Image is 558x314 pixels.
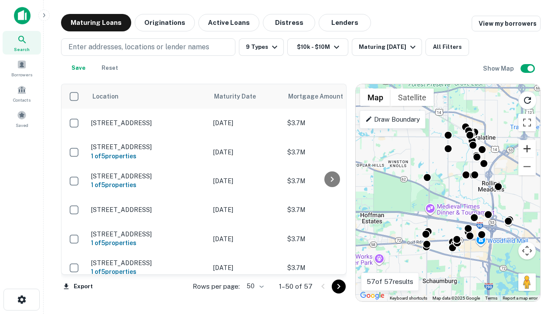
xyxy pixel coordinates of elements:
p: Draw Boundary [365,114,420,125]
button: Reload search area [518,91,537,109]
div: 0 0 [356,84,540,301]
a: Terms (opens in new tab) [485,296,497,300]
p: [DATE] [213,176,279,186]
button: Active Loans [198,14,259,31]
a: Saved [3,107,41,130]
p: $3.7M [287,118,374,128]
button: Distress [263,14,315,31]
h6: 1 of 5 properties [91,180,204,190]
span: Mortgage Amount [288,91,354,102]
p: [STREET_ADDRESS] [91,172,204,180]
button: Reset [96,59,124,77]
div: Maturing [DATE] [359,42,418,52]
button: Zoom out [518,158,536,175]
a: Report a map error [503,296,538,300]
p: [STREET_ADDRESS] [91,259,204,267]
button: $10k - $10M [287,38,348,56]
button: Enter addresses, locations or lender names [61,38,235,56]
p: Enter addresses, locations or lender names [68,42,209,52]
h6: 1 of 5 properties [91,267,204,276]
button: Zoom in [518,140,536,157]
a: Open this area in Google Maps (opens a new window) [358,290,387,301]
span: Location [92,91,119,102]
p: $3.7M [287,176,374,186]
p: $3.7M [287,234,374,244]
button: All Filters [425,38,469,56]
th: Location [87,84,209,109]
button: Lenders [319,14,371,31]
p: [DATE] [213,205,279,215]
span: Contacts [13,96,31,103]
p: $3.7M [287,205,374,215]
p: [DATE] [213,147,279,157]
p: [STREET_ADDRESS] [91,119,204,127]
button: Go to next page [332,280,346,294]
button: Show satellite imagery [391,89,434,106]
a: Contacts [3,82,41,105]
a: View my borrowers [472,16,541,31]
button: Drag Pegman onto the map to open Street View [518,273,536,291]
button: Export [61,280,95,293]
p: [DATE] [213,234,279,244]
img: capitalize-icon.png [14,7,31,24]
p: [DATE] [213,118,279,128]
button: Originations [135,14,195,31]
iframe: Chat Widget [514,216,558,258]
p: [STREET_ADDRESS] [91,206,204,214]
span: Search [14,46,30,53]
p: [DATE] [213,263,279,273]
h6: Show Map [483,64,515,73]
span: Map data ©2025 Google [432,296,480,300]
p: 1–50 of 57 [279,281,313,292]
img: Google [358,290,387,301]
h6: 1 of 5 properties [91,151,204,161]
th: Maturity Date [209,84,283,109]
h6: 1 of 5 properties [91,238,204,248]
button: Save your search to get updates of matches that match your search criteria. [65,59,92,77]
p: 57 of 57 results [367,276,413,287]
a: Search [3,31,41,55]
button: Maturing Loans [61,14,131,31]
p: Rows per page: [193,281,240,292]
span: Saved [16,122,28,129]
button: Keyboard shortcuts [390,295,427,301]
div: 50 [243,280,265,293]
button: Maturing [DATE] [352,38,422,56]
p: $3.7M [287,147,374,157]
p: $3.7M [287,263,374,273]
span: Maturity Date [214,91,267,102]
button: Show street map [360,89,391,106]
button: 9 Types [239,38,284,56]
p: [STREET_ADDRESS] [91,143,204,151]
th: Mortgage Amount [283,84,379,109]
p: [STREET_ADDRESS] [91,230,204,238]
span: Borrowers [11,71,32,78]
button: Toggle fullscreen view [518,114,536,131]
a: Borrowers [3,56,41,80]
